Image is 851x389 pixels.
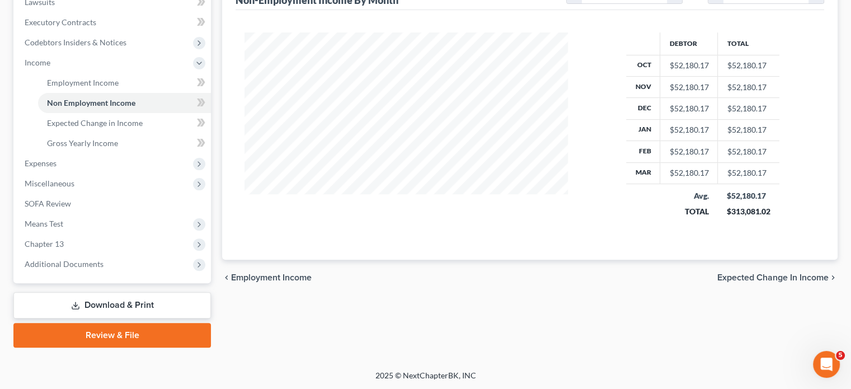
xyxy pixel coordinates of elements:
span: Chapter 13 [25,239,64,249]
th: Jan [626,119,660,140]
a: SOFA Review [16,194,211,214]
div: $52,180.17 [669,124,708,135]
span: Executory Contracts [25,17,96,27]
td: $52,180.17 [718,55,779,76]
div: $52,180.17 [669,60,708,71]
div: $52,180.17 [669,82,708,93]
a: Employment Income [38,73,211,93]
th: Dec [626,98,660,119]
div: $313,081.02 [727,206,770,217]
div: $52,180.17 [669,167,708,179]
span: 5 [836,351,845,360]
span: Employment Income [231,273,312,282]
td: $52,180.17 [718,98,779,119]
th: Nov [626,76,660,97]
span: SOFA Review [25,199,71,208]
button: chevron_left Employment Income [222,273,312,282]
a: Expected Change in Income [38,113,211,133]
div: $52,180.17 [669,103,708,114]
a: Review & File [13,323,211,348]
td: $52,180.17 [718,141,779,162]
a: Download & Print [13,292,211,318]
td: $52,180.17 [718,162,779,184]
span: Expected Change in Income [717,273,829,282]
span: Expected Change in Income [47,118,143,128]
th: Mar [626,162,660,184]
span: Expenses [25,158,57,168]
div: TOTAL [669,206,709,217]
th: Oct [626,55,660,76]
span: Additional Documents [25,259,104,269]
th: Debtor [660,32,718,55]
span: Means Test [25,219,63,228]
iframe: Intercom live chat [813,351,840,378]
i: chevron_right [829,273,838,282]
div: Avg. [669,190,709,201]
span: Gross Yearly Income [47,138,118,148]
span: Miscellaneous [25,179,74,188]
span: Employment Income [47,78,119,87]
td: $52,180.17 [718,119,779,140]
a: Non Employment Income [38,93,211,113]
span: Non Employment Income [47,98,135,107]
th: Feb [626,141,660,162]
span: Income [25,58,50,67]
th: Total [718,32,779,55]
i: chevron_left [222,273,231,282]
button: Expected Change in Income chevron_right [717,273,838,282]
a: Executory Contracts [16,12,211,32]
td: $52,180.17 [718,76,779,97]
div: $52,180.17 [727,190,770,201]
a: Gross Yearly Income [38,133,211,153]
span: Codebtors Insiders & Notices [25,38,126,47]
div: $52,180.17 [669,146,708,157]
